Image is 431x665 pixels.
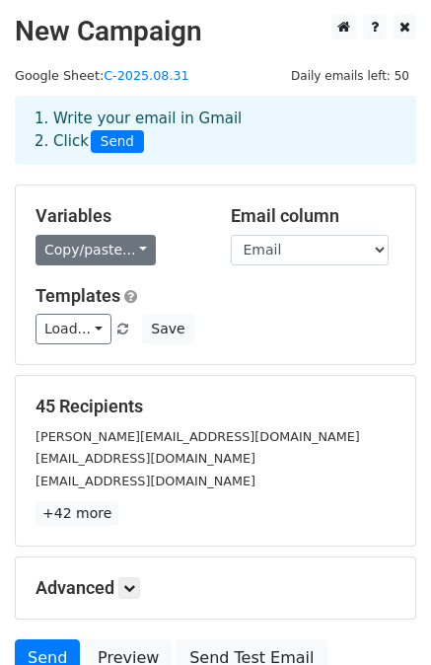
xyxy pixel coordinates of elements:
a: Load... [36,314,111,344]
h5: Advanced [36,577,395,599]
a: C-2025.08.31 [104,68,189,83]
a: +42 more [36,501,118,526]
small: Google Sheet: [15,68,189,83]
a: Copy/paste... [36,235,156,265]
div: 1. Write your email in Gmail 2. Click [20,108,411,153]
h5: Variables [36,205,201,227]
span: Daily emails left: 50 [284,65,416,87]
small: [PERSON_NAME][EMAIL_ADDRESS][DOMAIN_NAME] [36,429,360,444]
a: Templates [36,285,120,306]
h2: New Campaign [15,15,416,48]
iframe: Chat Widget [332,570,431,665]
h5: Email column [231,205,396,227]
h5: 45 Recipients [36,396,395,417]
span: Send [91,130,144,154]
div: 聊天小组件 [332,570,431,665]
small: [EMAIL_ADDRESS][DOMAIN_NAME] [36,474,255,488]
button: Save [142,314,193,344]
a: Daily emails left: 50 [284,68,416,83]
small: [EMAIL_ADDRESS][DOMAIN_NAME] [36,451,255,466]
